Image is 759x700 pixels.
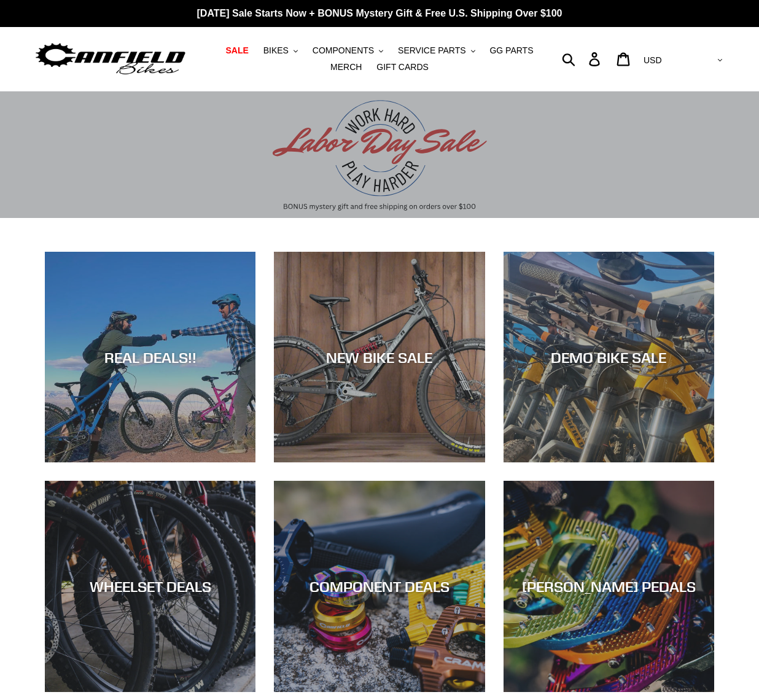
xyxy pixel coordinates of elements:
[504,481,714,691] a: [PERSON_NAME] PEDALS
[313,45,374,56] span: COMPONENTS
[504,348,714,366] div: DEMO BIKE SALE
[398,45,465,56] span: SERVICE PARTS
[45,578,255,596] div: WHEELSET DEALS
[306,42,389,59] button: COMPONENTS
[274,481,485,691] a: COMPONENT DEALS
[45,252,255,462] a: REAL DEALS!!
[489,45,533,56] span: GG PARTS
[219,42,254,59] a: SALE
[483,42,539,59] a: GG PARTS
[376,62,429,72] span: GIFT CARDS
[274,252,485,462] a: NEW BIKE SALE
[225,45,248,56] span: SALE
[45,348,255,366] div: REAL DEALS!!
[370,59,435,76] a: GIFT CARDS
[263,45,289,56] span: BIKES
[274,348,485,366] div: NEW BIKE SALE
[274,578,485,596] div: COMPONENT DEALS
[324,59,368,76] a: MERCH
[504,578,714,596] div: [PERSON_NAME] PEDALS
[392,42,481,59] button: SERVICE PARTS
[257,42,304,59] button: BIKES
[504,252,714,462] a: DEMO BIKE SALE
[330,62,362,72] span: MERCH
[45,481,255,691] a: WHEELSET DEALS
[34,40,187,79] img: Canfield Bikes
